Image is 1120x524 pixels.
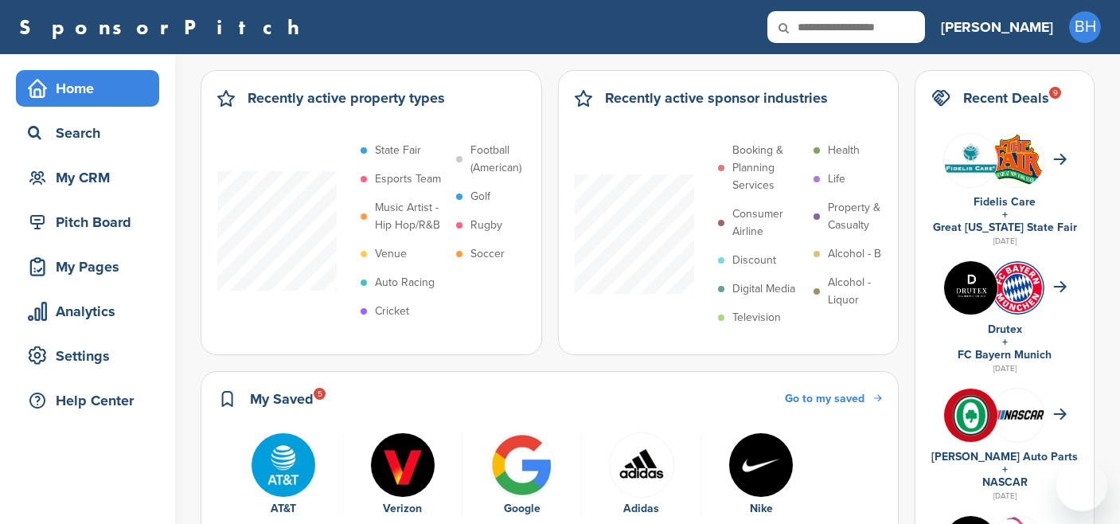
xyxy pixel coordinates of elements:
[728,432,794,498] img: Nike logo
[24,386,159,415] div: Help Center
[828,199,901,234] p: Property & Casualty
[248,87,445,109] h2: Recently active property types
[24,74,159,103] div: Home
[16,115,159,151] a: Search
[16,338,159,374] a: Settings
[963,87,1049,109] h2: Recent Deals
[1002,208,1008,221] a: +
[470,245,505,263] p: Soccer
[732,309,781,327] p: Television
[1002,335,1008,349] a: +
[944,389,997,442] img: V7vhzcmg 400x400
[250,388,314,410] h2: My Saved
[251,432,316,498] img: Tpli2eyp 400x400
[1049,87,1061,99] div: 9
[470,500,573,518] div: Google
[16,293,159,330] a: Analytics
[828,245,898,263] p: Alcohol - Beer
[24,163,159,192] div: My CRM
[351,500,454,518] div: Verizon
[931,489,1078,503] div: [DATE]
[232,432,334,518] a: Tpli2eyp 400x400 AT&T
[1069,11,1101,43] span: BH
[991,134,1044,186] img: Download
[944,134,997,187] img: Data
[988,323,1022,336] a: Drutex
[470,432,573,518] a: Bwupxdxo 400x400 Google
[24,119,159,147] div: Search
[828,274,901,309] p: Alcohol - Liquor
[470,188,490,205] p: Golf
[470,217,502,234] p: Rugby
[490,432,555,498] img: Bwupxdxo 400x400
[232,500,334,518] div: AT&T
[590,500,693,518] div: Adidas
[933,221,1077,234] a: Great [US_STATE] State Fair
[709,500,813,518] div: Nike
[785,392,864,405] span: Go to my saved
[375,199,448,234] p: Music Artist - Hip Hop/R&B
[944,261,997,315] img: Images (4)
[375,274,435,291] p: Auto Racing
[582,432,701,518] div: 4 of 5
[16,248,159,285] a: My Pages
[709,432,813,518] a: Nike logo Nike
[19,17,310,37] a: SponsorPitch
[605,87,828,109] h2: Recently active sponsor industries
[732,280,795,298] p: Digital Media
[16,382,159,419] a: Help Center
[1002,463,1008,476] a: +
[982,475,1028,489] a: NASCAR
[1056,460,1107,511] iframe: Button to launch messaging window
[991,410,1044,420] img: 7569886e 0a8b 4460 bc64 d028672dde70
[462,432,582,518] div: 3 of 5
[941,10,1053,45] a: [PERSON_NAME]
[16,159,159,196] a: My CRM
[16,70,159,107] a: Home
[828,142,860,159] p: Health
[470,142,544,177] p: Football (American)
[375,245,407,263] p: Venue
[590,432,693,518] a: Hwjxykur 400x400 Adidas
[24,342,159,370] div: Settings
[732,205,806,240] p: Consumer Airline
[351,432,454,518] a: P hn 5tr 400x400 Verizon
[958,348,1052,362] a: FC Bayern Munich
[931,234,1078,248] div: [DATE]
[732,142,806,194] p: Booking & Planning Services
[828,170,845,188] p: Life
[941,16,1053,38] h3: [PERSON_NAME]
[24,297,159,326] div: Analytics
[343,432,462,518] div: 2 of 5
[375,142,421,159] p: State Fair
[16,204,159,240] a: Pitch Board
[991,261,1044,315] img: Open uri20141112 64162 1l1jknv?1415809301
[931,362,1078,376] div: [DATE]
[224,432,343,518] div: 1 of 5
[609,432,674,498] img: Hwjxykur 400x400
[732,252,776,269] p: Discount
[701,432,821,518] div: 5 of 5
[24,208,159,237] div: Pitch Board
[375,170,441,188] p: Esports Team
[24,252,159,281] div: My Pages
[370,432,435,498] img: P hn 5tr 400x400
[974,195,1036,209] a: Fidelis Care
[375,303,409,320] p: Cricket
[314,388,326,400] div: 5
[931,450,1078,463] a: [PERSON_NAME] Auto Parts
[785,390,882,408] a: Go to my saved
